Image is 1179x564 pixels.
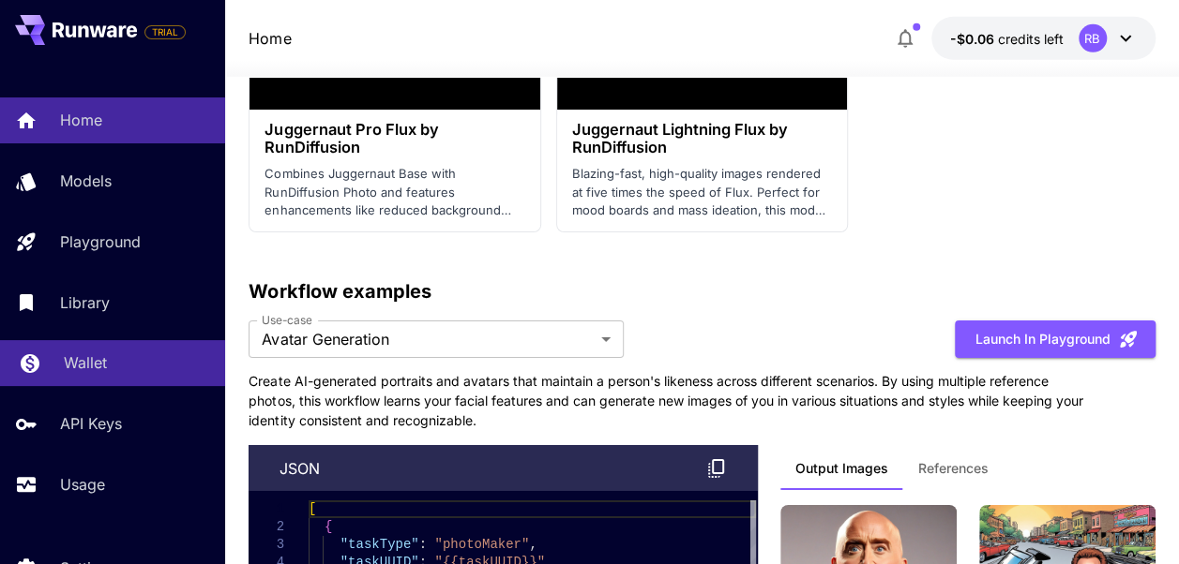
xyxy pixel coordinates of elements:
[249,27,291,50] nav: breadcrumb
[1079,24,1107,52] div: RB
[145,25,185,39] span: TRIAL
[572,165,832,220] p: Blazing-fast, high-quality images rendered at five times the speed of Flux. Perfect for mood boar...
[60,291,110,314] p: Library
[249,518,284,536] div: 2
[931,17,1156,60] button: -$0.06298RB
[325,519,332,534] span: {
[60,473,105,496] p: Usage
[950,31,998,47] span: -$0.06
[64,351,107,374] p: Wallet
[60,230,141,253] p: Playground
[918,460,989,477] span: References
[265,165,524,220] p: Combines Juggernaut Base with RunDiffusion Photo and features enhancements like reduced backgroun...
[419,537,427,552] span: :
[572,121,832,156] h3: Juggernaut Lightning Flux by RunDiffusion
[795,460,888,477] span: Output Images
[265,121,524,156] h3: Juggernaut Pro Flux by RunDiffusion
[144,21,186,43] span: Add your payment card to enable full platform functionality.
[60,109,102,131] p: Home
[60,412,122,435] p: API Keys
[262,328,594,350] span: Avatar Generation
[262,312,311,328] label: Use-case
[249,536,284,554] div: 3
[279,457,319,480] p: json
[249,371,1093,430] p: Create AI-generated portraits and avatars that maintain a person's likeness across different scen...
[998,31,1064,47] span: credits left
[249,277,1155,305] p: Workflow examples
[435,537,530,552] span: "photoMaker"
[249,27,291,50] a: Home
[950,29,1064,49] div: -$0.06298
[309,501,316,516] span: [
[249,500,284,518] div: 1
[340,537,419,552] span: "taskType"
[530,537,537,552] span: ,
[955,320,1156,359] button: Launch in Playground
[60,170,112,192] p: Models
